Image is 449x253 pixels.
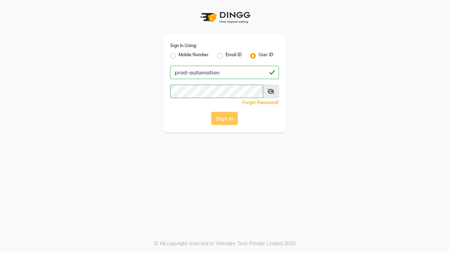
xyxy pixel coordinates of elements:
[170,85,263,98] input: Username
[196,7,253,28] img: logo1.svg
[179,52,209,60] label: Mobile Number
[259,52,273,60] label: User ID
[226,52,242,60] label: Email ID
[170,66,279,79] input: Username
[242,100,279,105] a: Forgot Password?
[170,43,197,49] label: Sign In Using:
